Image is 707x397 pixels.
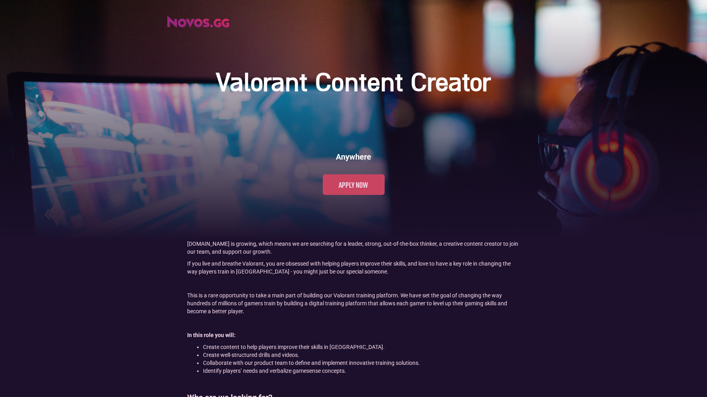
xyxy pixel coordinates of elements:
[187,260,520,276] p: If you live and breathe Valorant, you are obsessed with helping players improve their skills, and...
[187,279,520,287] p: ‍
[203,359,520,367] li: Collaborate with our product team to define and implement innovative training solutions.
[217,68,490,100] h1: Valorant Content Creator
[187,319,520,327] p: ‍
[203,343,520,351] li: Create content to help players improve their skills in [GEOGRAPHIC_DATA].
[336,151,371,162] h6: Anywhere
[187,240,520,256] p: [DOMAIN_NAME] is growing, which means we are searching for a leader, strong, out-of-the-box think...
[323,174,385,195] a: Apply now
[203,351,520,359] li: Create well-structured drills and videos.
[187,332,236,338] strong: In this role you will:
[203,367,520,375] li: Identify players’ needs and verbalize gamesense concepts.
[187,291,520,315] p: This is a rare opportunity to take a main part of building our Valorant training platform. We hav...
